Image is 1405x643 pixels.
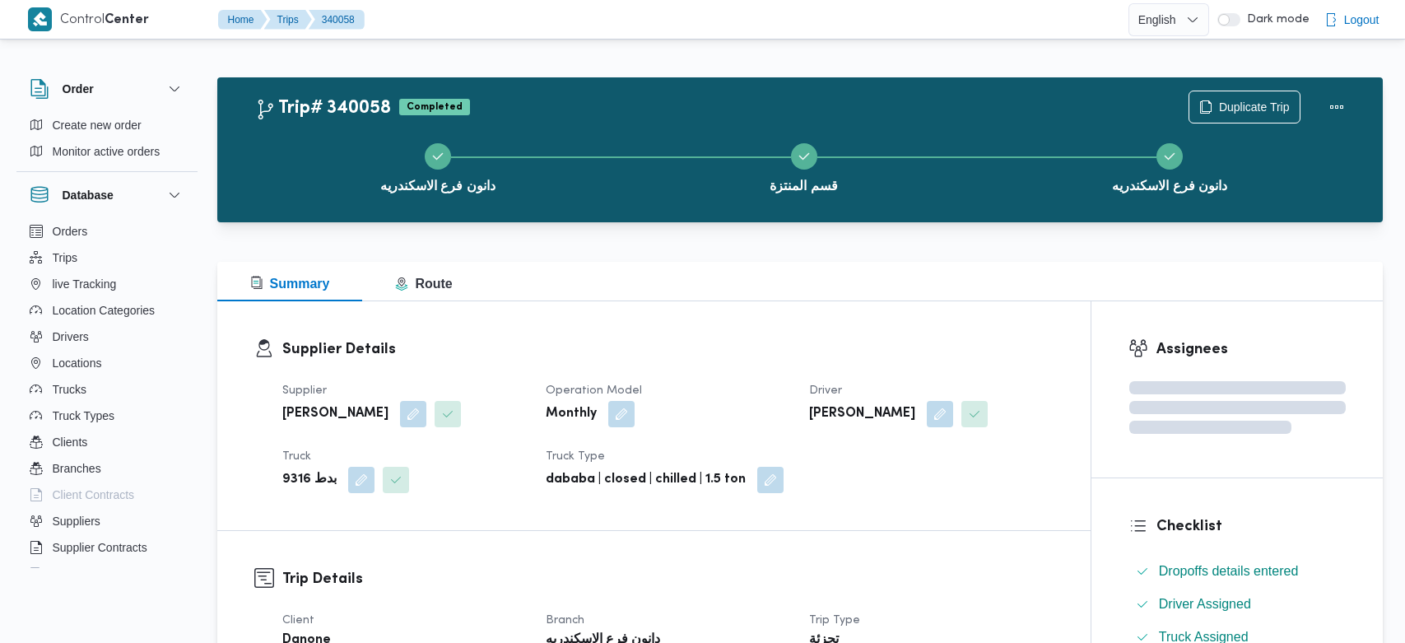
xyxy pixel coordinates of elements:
[53,142,161,161] span: Monitor active orders
[53,353,102,373] span: Locations
[53,459,101,478] span: Branches
[53,511,100,531] span: Suppliers
[431,150,444,163] svg: Step 1 is complete
[218,10,268,30] button: Home
[53,564,94,584] span: Devices
[546,404,597,424] b: Monthly
[23,403,191,429] button: Truck Types
[395,277,452,291] span: Route
[53,432,88,452] span: Clients
[407,102,463,112] b: Completed
[546,385,642,396] span: Operation Model
[53,248,78,268] span: Trips
[282,451,311,462] span: Truck
[770,176,837,196] span: قسم المنتزة
[23,350,191,376] button: Locations
[23,561,191,587] button: Devices
[380,176,495,196] span: دانون فرع الاسكندريه
[1318,3,1386,36] button: Logout
[1320,91,1353,123] button: Actions
[809,385,842,396] span: Driver
[282,404,388,424] b: [PERSON_NAME]
[53,327,89,347] span: Drivers
[23,271,191,297] button: live Tracking
[23,429,191,455] button: Clients
[23,376,191,403] button: Trucks
[23,297,191,324] button: Location Categories
[621,123,987,209] button: قسم المنتزة
[1112,176,1227,196] span: دانون فرع الاسكندريه
[809,615,860,626] span: Trip Type
[264,10,312,30] button: Trips
[53,274,117,294] span: live Tracking
[546,451,605,462] span: Truck Type
[987,123,1353,209] button: دانون فرع الاسكندريه
[53,221,88,241] span: Orders
[105,14,149,26] b: Center
[399,99,470,115] span: Completed
[63,79,94,99] h3: Order
[1129,558,1346,585] button: Dropoffs details entered
[63,185,114,205] h3: Database
[23,112,191,138] button: Create new order
[1240,13,1310,26] span: Dark mode
[1189,91,1300,123] button: Duplicate Trip
[1129,591,1346,617] button: Driver Assigned
[309,10,365,30] button: 340058
[23,508,191,534] button: Suppliers
[1159,597,1251,611] span: Driver Assigned
[282,615,314,626] span: Client
[23,324,191,350] button: Drivers
[53,380,86,399] span: Trucks
[16,218,198,575] div: Database
[1159,564,1299,578] span: Dropoffs details entered
[30,79,184,99] button: Order
[1156,338,1346,361] h3: Assignees
[250,277,330,291] span: Summary
[1163,150,1176,163] svg: Step 3 is complete
[1156,515,1346,538] h3: Checklist
[23,245,191,271] button: Trips
[23,138,191,165] button: Monitor active orders
[30,185,184,205] button: Database
[1219,97,1290,117] span: Duplicate Trip
[798,150,811,163] svg: Step 2 is complete
[1159,594,1251,614] span: Driver Assigned
[28,7,52,31] img: X8yXhbKr1z7QwAAAABJRU5ErkJggg==
[282,568,1054,590] h3: Trip Details
[282,470,337,490] b: بدط 9316
[255,98,391,119] h2: Trip# 340058
[23,455,191,482] button: Branches
[23,482,191,508] button: Client Contracts
[282,385,327,396] span: Supplier
[53,115,142,135] span: Create new order
[255,123,621,209] button: دانون فرع الاسكندريه
[1344,10,1379,30] span: Logout
[53,301,156,320] span: Location Categories
[546,615,584,626] span: Branch
[809,404,915,424] b: [PERSON_NAME]
[1159,561,1299,581] span: Dropoffs details entered
[23,218,191,245] button: Orders
[16,112,198,171] div: Order
[53,485,135,505] span: Client Contracts
[53,538,147,557] span: Supplier Contracts
[282,338,1054,361] h3: Supplier Details
[546,470,746,490] b: dababa | closed | chilled | 1.5 ton
[23,534,191,561] button: Supplier Contracts
[53,406,114,426] span: Truck Types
